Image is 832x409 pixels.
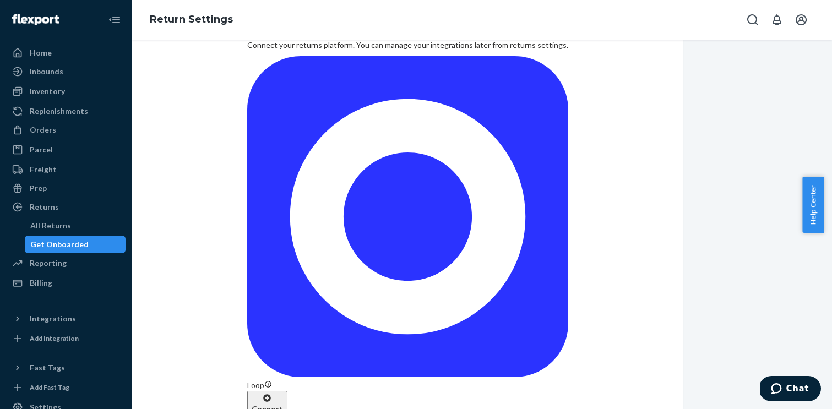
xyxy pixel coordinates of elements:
button: Integrations [7,310,126,328]
div: Add Integration [30,334,79,343]
div: Replenishments [30,106,88,117]
button: Open Search Box [742,9,764,31]
div: All Returns [30,220,71,231]
a: Parcel [7,141,126,159]
a: Get Onboarded [25,236,126,253]
div: Parcel [30,144,53,155]
div: Billing [30,277,52,288]
div: Orders [30,124,56,135]
a: Orders [7,121,126,139]
span: Loop [247,380,264,390]
div: Returns [30,201,59,212]
a: Replenishments [7,102,126,120]
div: Freight [30,164,57,175]
div: Home [30,47,52,58]
div: Fast Tags [30,362,65,373]
button: Open notifications [766,9,788,31]
a: Freight [7,161,126,178]
a: All Returns [25,217,126,235]
div: Inventory [30,86,65,97]
button: Open account menu [790,9,812,31]
div: Inbounds [30,66,63,77]
a: Inventory [7,83,126,100]
a: Add Integration [7,332,126,345]
iframe: Opens a widget where you can chat to one of our agents [760,376,821,403]
div: Reporting [30,258,67,269]
button: Help Center [802,177,824,233]
a: Return Settings [150,13,233,25]
button: Fast Tags [7,359,126,377]
div: Prep [30,183,47,194]
a: Reporting [7,254,126,272]
a: Add Fast Tag [7,381,126,394]
button: Close Navigation [104,9,126,31]
p: Connect your returns platform. You can manage your integrations later from returns settings. [247,40,568,51]
a: Prep [7,179,126,197]
div: Add Fast Tag [30,383,69,392]
a: Returns [7,198,126,216]
div: Integrations [30,313,76,324]
div: Get Onboarded [30,239,89,250]
a: Inbounds [7,63,126,80]
a: Home [7,44,126,62]
a: Billing [7,274,126,292]
img: Flexport logo [12,14,59,25]
ol: breadcrumbs [141,4,242,36]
